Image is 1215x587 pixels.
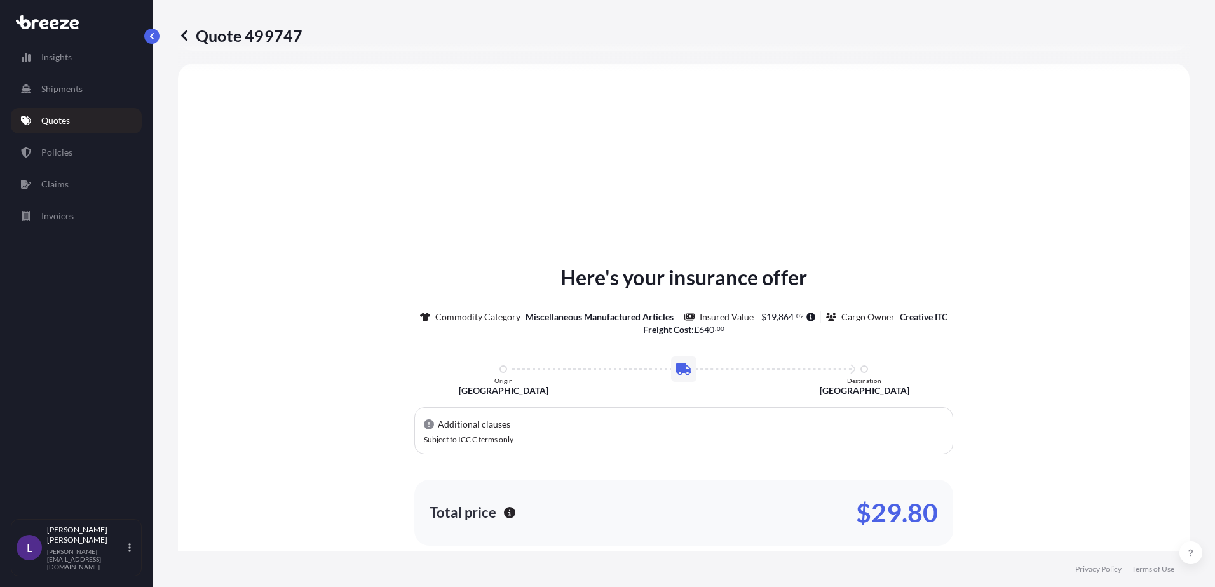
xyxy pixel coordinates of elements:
span: 00 [717,327,724,331]
span: 02 [796,314,804,318]
a: Privacy Policy [1075,564,1122,574]
p: Shipments [41,83,83,95]
span: L [27,541,32,554]
p: $29.80 [856,503,938,523]
a: Insights [11,44,142,70]
p: Origin [494,377,513,384]
p: Claims [41,178,69,191]
span: £ [694,325,699,334]
p: Invoices [41,210,74,222]
p: Quote 499747 [178,25,302,46]
span: , [777,313,778,321]
p: Policies [41,146,72,159]
p: Miscellaneous Manufactured Articles [526,311,674,323]
span: $ [761,313,766,321]
p: Cargo Owner [841,311,895,323]
span: 640 [699,325,714,334]
p: : [643,323,724,336]
p: [PERSON_NAME][EMAIL_ADDRESS][DOMAIN_NAME] [47,548,126,570]
p: [PERSON_NAME] [PERSON_NAME] [47,525,126,545]
a: Shipments [11,76,142,102]
span: 19 [766,313,777,321]
a: Terms of Use [1132,564,1174,574]
p: Here's your insurance offer [560,262,807,293]
p: Creative ITC [900,311,947,323]
p: [GEOGRAPHIC_DATA] [459,384,548,397]
p: Insights [41,51,72,64]
a: Invoices [11,203,142,229]
span: . [715,327,716,331]
a: Policies [11,140,142,165]
span: 864 [778,313,794,321]
a: Claims [11,172,142,197]
p: [GEOGRAPHIC_DATA] [820,384,909,397]
span: . [794,314,796,318]
a: Quotes [11,108,142,133]
b: Freight Cost [643,324,691,335]
p: Insured Value [700,311,754,323]
p: Quotes [41,114,70,127]
p: Total price [430,506,496,519]
p: Commodity Category [435,311,520,323]
p: Additional clauses [438,418,510,431]
p: Subject to ICC C terms only [424,436,944,443]
p: Destination [847,377,881,384]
